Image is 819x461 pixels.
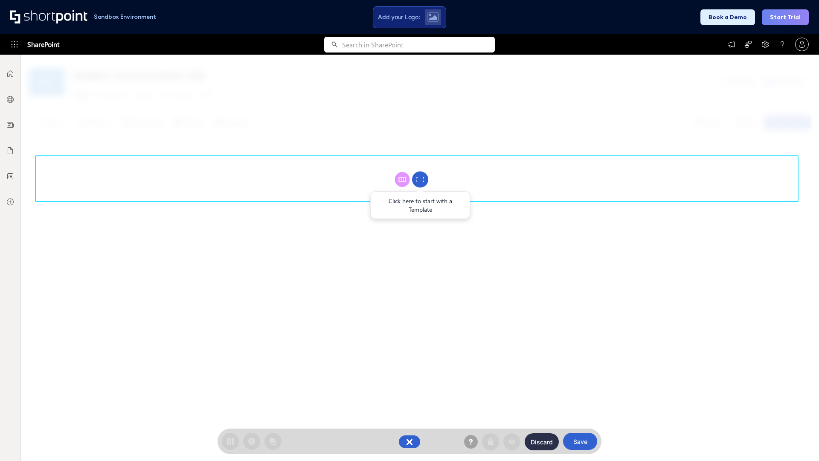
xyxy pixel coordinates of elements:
[700,9,755,25] button: Book a Demo
[27,34,59,55] span: SharePoint
[342,37,495,53] input: Search in SharePoint
[378,13,420,21] span: Add your Logo:
[762,9,809,25] button: Start Trial
[563,433,597,450] button: Save
[665,362,819,461] iframe: Chat Widget
[94,15,156,19] h1: Sandbox Environment
[525,433,559,450] button: Discard
[427,12,439,22] img: Upload logo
